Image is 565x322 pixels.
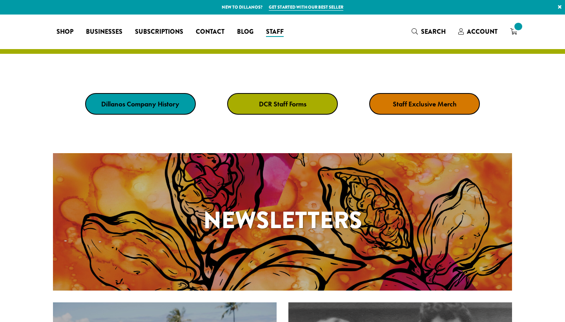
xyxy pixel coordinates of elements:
span: Account [467,27,498,36]
strong: DCR Staff Forms [259,99,306,108]
a: Staff Exclusive Merch [369,93,480,115]
a: Staff [260,26,290,38]
span: Staff [266,27,284,37]
a: Dillanos Company History [85,93,196,115]
span: Contact [196,27,224,37]
span: Shop [56,27,73,37]
span: Blog [237,27,253,37]
span: Search [421,27,446,36]
strong: Dillanos Company History [101,99,179,108]
a: Newsletters [53,153,512,291]
span: Businesses [86,27,122,37]
strong: Staff Exclusive Merch [393,99,457,108]
a: Shop [50,26,80,38]
a: DCR Staff Forms [227,93,338,115]
a: Search [405,25,452,38]
span: Subscriptions [135,27,183,37]
a: Get started with our best seller [269,4,343,11]
h1: Newsletters [53,203,512,238]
